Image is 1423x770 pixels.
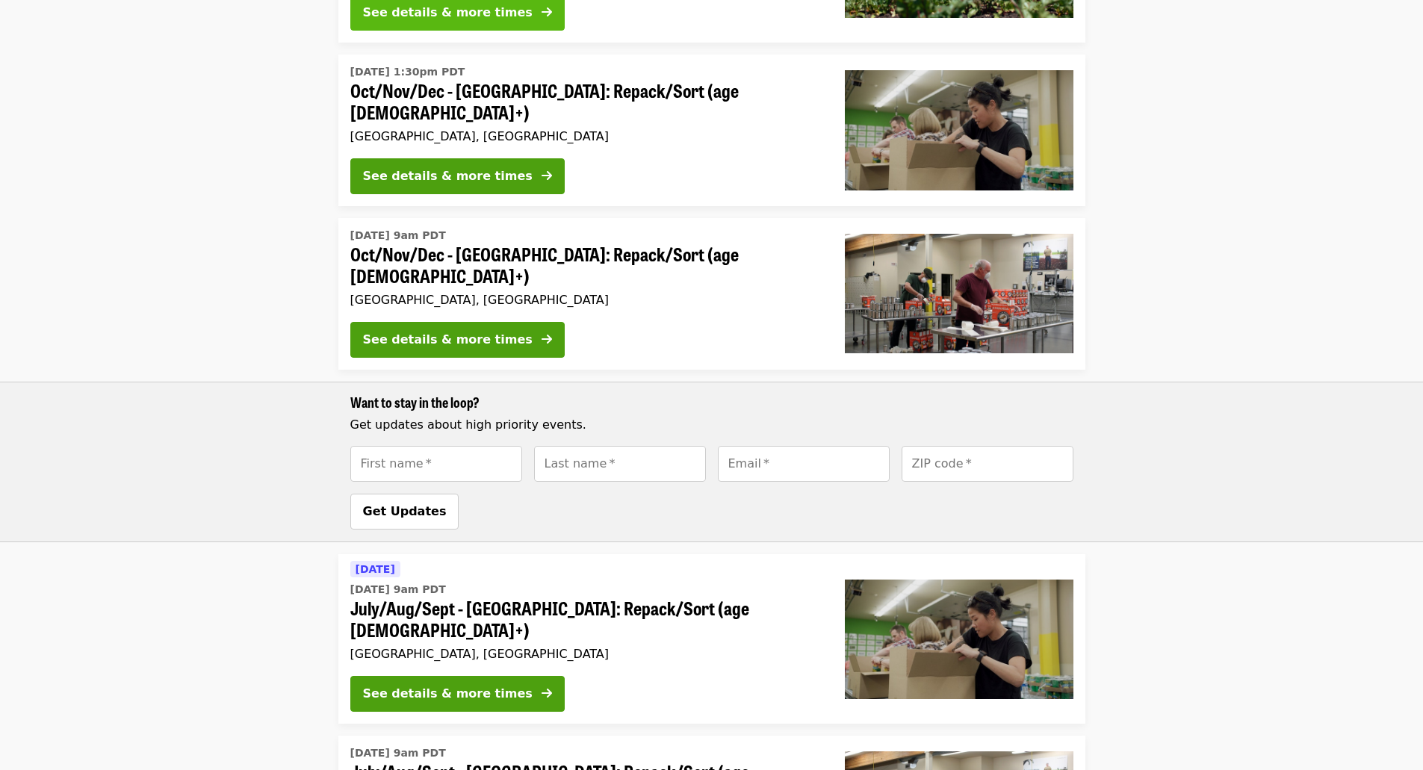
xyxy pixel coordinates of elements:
[363,167,533,185] div: See details & more times
[363,685,533,703] div: See details & more times
[845,234,1073,353] img: Oct/Nov/Dec - Portland: Repack/Sort (age 16+) organized by Oregon Food Bank
[350,647,821,661] div: [GEOGRAPHIC_DATA], [GEOGRAPHIC_DATA]
[350,228,446,243] time: [DATE] 9am PDT
[338,55,1085,206] a: See details for "Oct/Nov/Dec - Portland: Repack/Sort (age 8+)"
[350,582,446,597] time: [DATE] 9am PDT
[542,332,552,347] i: arrow-right icon
[350,676,565,712] button: See details & more times
[350,446,522,482] input: [object Object]
[350,597,821,641] span: July/Aug/Sept - [GEOGRAPHIC_DATA]: Repack/Sort (age [DEMOGRAPHIC_DATA]+)
[845,580,1073,699] img: July/Aug/Sept - Portland: Repack/Sort (age 8+) organized by Oregon Food Bank
[845,70,1073,190] img: Oct/Nov/Dec - Portland: Repack/Sort (age 8+) organized by Oregon Food Bank
[363,504,447,518] span: Get Updates
[534,446,706,482] input: [object Object]
[350,80,821,123] span: Oct/Nov/Dec - [GEOGRAPHIC_DATA]: Repack/Sort (age [DEMOGRAPHIC_DATA]+)
[542,5,552,19] i: arrow-right icon
[350,158,565,194] button: See details & more times
[350,417,586,432] span: Get updates about high priority events.
[338,218,1085,370] a: See details for "Oct/Nov/Dec - Portland: Repack/Sort (age 16+)"
[363,4,533,22] div: See details & more times
[363,331,533,349] div: See details & more times
[542,169,552,183] i: arrow-right icon
[350,293,821,307] div: [GEOGRAPHIC_DATA], [GEOGRAPHIC_DATA]
[350,745,446,761] time: [DATE] 9am PDT
[350,129,821,143] div: [GEOGRAPHIC_DATA], [GEOGRAPHIC_DATA]
[902,446,1073,482] input: [object Object]
[356,563,395,575] span: [DATE]
[350,64,465,80] time: [DATE] 1:30pm PDT
[350,322,565,358] button: See details & more times
[350,392,480,412] span: Want to stay in the loop?
[338,554,1085,724] a: See details for "July/Aug/Sept - Portland: Repack/Sort (age 8+)"
[350,243,821,287] span: Oct/Nov/Dec - [GEOGRAPHIC_DATA]: Repack/Sort (age [DEMOGRAPHIC_DATA]+)
[718,446,890,482] input: [object Object]
[542,686,552,701] i: arrow-right icon
[350,494,459,530] button: Get Updates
